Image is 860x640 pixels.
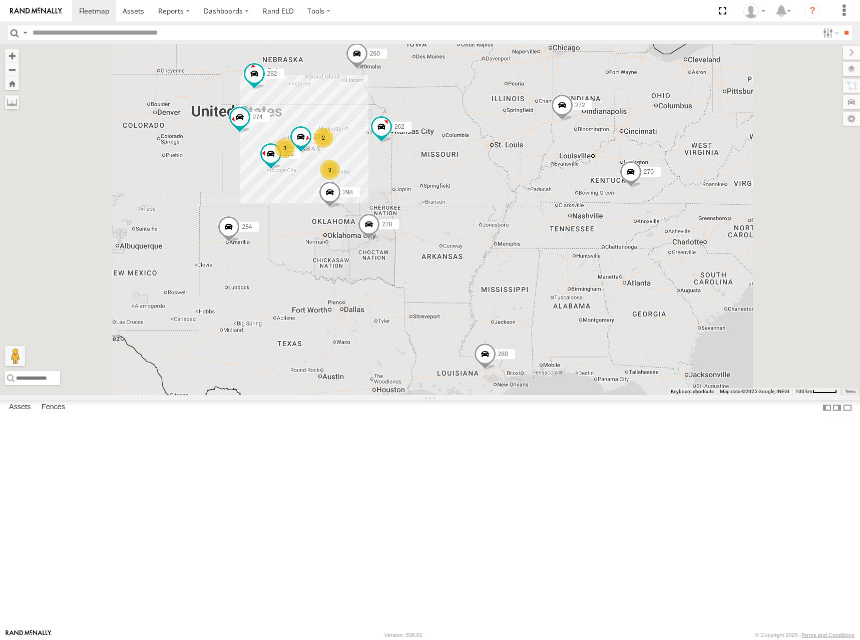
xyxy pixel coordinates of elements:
[5,77,19,90] button: Zoom Home
[845,389,855,393] a: Terms (opens in new tab)
[267,70,277,77] span: 282
[343,189,353,196] span: 298
[5,95,19,109] label: Measure
[5,49,19,63] button: Zoom in
[37,401,70,415] label: Fences
[5,346,25,366] button: Drag Pegman onto the map to open Street View
[671,388,714,395] button: Keyboard shortcuts
[819,26,840,40] label: Search Filter Options
[842,400,852,415] label: Hide Summary Table
[822,400,832,415] label: Dock Summary Table to the Left
[313,128,333,148] div: 2
[801,632,854,638] a: Terms and Conditions
[755,632,854,638] div: © Copyright 2025 -
[10,8,62,15] img: rand-logo.svg
[384,632,422,638] div: Version: 308.01
[843,112,860,126] label: Map Settings
[394,123,404,130] span: 262
[275,138,295,158] div: 3
[740,4,769,19] div: Shane Miller
[575,101,585,108] span: 272
[498,351,508,358] span: 280
[795,389,812,394] span: 100 km
[370,50,380,57] span: 260
[320,160,340,180] div: 9
[4,401,36,415] label: Assets
[6,630,52,640] a: Visit our Website
[720,389,789,394] span: Map data ©2025 Google, INEGI
[644,168,654,175] span: 270
[804,3,820,19] i: ?
[5,63,19,77] button: Zoom out
[253,113,263,120] span: 274
[242,223,252,230] span: 284
[832,400,842,415] label: Dock Summary Table to the Right
[382,221,392,228] span: 278
[792,388,840,395] button: Map Scale: 100 km per 45 pixels
[21,26,29,40] label: Search Query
